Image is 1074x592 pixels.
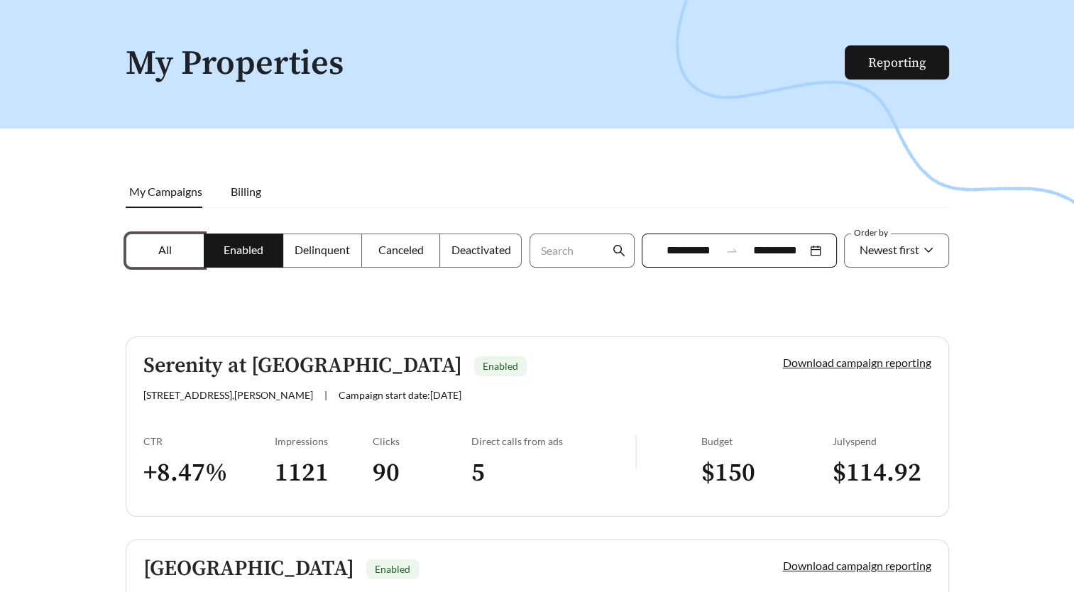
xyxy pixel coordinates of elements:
div: July spend [833,435,931,447]
span: Campaign start date: [DATE] [339,389,461,401]
a: Serenity at [GEOGRAPHIC_DATA]Enabled[STREET_ADDRESS],[PERSON_NAME]|Campaign start date:[DATE]Down... [126,336,949,517]
span: | [324,389,327,401]
img: line [635,435,637,469]
span: search [613,244,625,257]
div: Budget [701,435,833,447]
a: Download campaign reporting [783,559,931,572]
h3: $ 114.92 [833,457,931,489]
span: [STREET_ADDRESS] , [PERSON_NAME] [143,389,313,401]
span: Newest first [860,243,919,256]
span: Delinquent [295,243,350,256]
h3: 1121 [275,457,373,489]
h1: My Properties [126,45,846,83]
span: to [725,244,738,257]
span: swap-right [725,244,738,257]
h5: Serenity at [GEOGRAPHIC_DATA] [143,354,462,378]
span: Billing [231,185,261,198]
h3: 90 [373,457,471,489]
h3: + 8.47 % [143,457,275,489]
h3: $ 150 [701,457,833,489]
span: Enabled [483,360,518,372]
h3: 5 [471,457,635,489]
h5: [GEOGRAPHIC_DATA] [143,557,354,581]
span: Enabled [375,563,410,575]
span: My Campaigns [129,185,202,198]
span: Enabled [224,243,263,256]
button: Reporting [845,45,949,80]
a: Download campaign reporting [783,356,931,369]
div: Direct calls from ads [471,435,635,447]
a: Reporting [868,55,926,71]
div: Impressions [275,435,373,447]
div: CTR [143,435,275,447]
span: Canceled [378,243,424,256]
div: Clicks [373,435,471,447]
span: All [158,243,172,256]
span: Deactivated [451,243,510,256]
